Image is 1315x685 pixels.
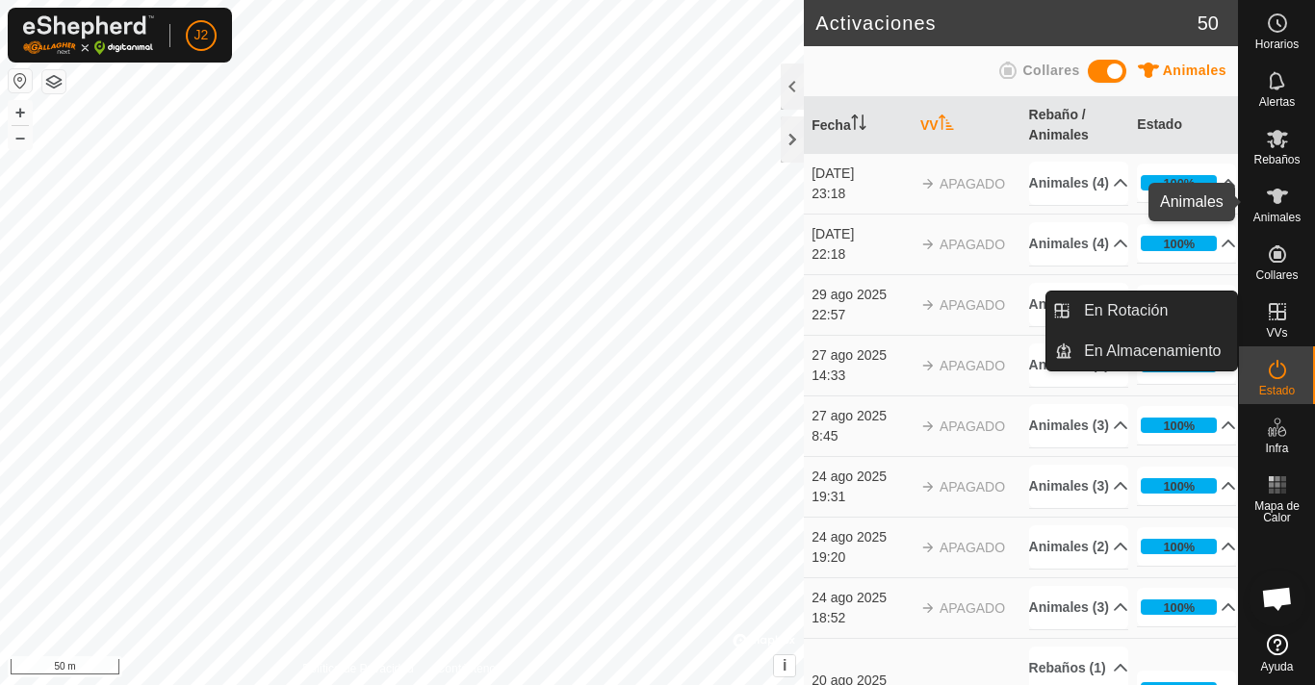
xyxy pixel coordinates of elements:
[23,15,154,55] img: Logo Gallagher
[920,540,936,555] img: arrow
[812,547,911,568] div: 19:20
[1253,212,1301,223] span: Animales
[1137,224,1236,263] p-accordion-header: 100%
[920,297,936,313] img: arrow
[1137,467,1236,505] p-accordion-header: 100%
[1137,406,1236,444] p-accordion-header: 100%
[1072,292,1237,330] a: En Rotación
[920,237,936,252] img: arrow
[1198,9,1219,38] span: 50
[1029,343,1128,387] p-accordion-header: Animales (3)
[1129,97,1238,154] th: Estado
[920,176,936,191] img: arrow
[812,345,911,366] div: 27 ago 2025
[1141,539,1217,554] div: 100%
[1259,385,1295,396] span: Estado
[1266,327,1287,339] span: VVs
[302,660,413,677] a: Política de Privacidad
[812,426,911,446] div: 8:45
[1029,404,1128,447] p-accordion-header: Animales (3)
[812,244,911,265] div: 22:18
[1046,332,1237,370] li: En Almacenamiento
[1029,465,1128,508] p-accordion-header: Animales (3)
[812,406,911,426] div: 27 ago 2025
[920,419,936,434] img: arrow
[1163,174,1195,192] div: 100%
[1029,525,1128,569] p-accordion-header: Animales (2)
[1163,538,1195,556] div: 100%
[437,660,502,677] a: Contáctenos
[1163,235,1195,253] div: 100%
[913,97,1021,154] th: VV
[1163,477,1195,495] div: 100%
[1141,175,1217,190] div: 100%
[812,366,911,386] div: 14:33
[1239,626,1315,680] a: Ayuda
[1021,97,1130,154] th: Rebaño / Animales
[1046,292,1237,330] li: En Rotación
[939,117,954,133] p-sorticon: Activar para ordenar
[940,237,1005,252] span: APAGADO
[812,305,911,325] div: 22:57
[1141,599,1217,615] div: 100%
[1137,588,1236,626] p-accordion-header: 100%
[940,540,1005,555] span: APAGADO
[1259,96,1295,108] span: Alertas
[194,25,209,45] span: J2
[1261,661,1294,672] span: Ayuda
[1163,598,1195,617] div: 100%
[1249,570,1306,627] a: Obre el xat
[1029,586,1128,629] p-accordion-header: Animales (3)
[1084,299,1168,322] span: En Rotación
[783,657,786,673] span: i
[804,97,913,154] th: Fecha
[1253,154,1300,165] span: Rebaños
[1022,63,1079,78] span: Collares
[1265,443,1288,454] span: Infra
[920,358,936,373] img: arrow
[940,176,1005,191] span: APAGADO
[1141,478,1217,494] div: 100%
[940,600,1005,616] span: APAGADO
[812,184,911,204] div: 23:18
[812,608,911,628] div: 18:52
[815,12,1198,35] h2: Activaciones
[1029,162,1128,205] p-accordion-header: Animales (4)
[940,358,1005,373] span: APAGADO
[920,600,936,616] img: arrow
[9,126,32,149] button: –
[940,479,1005,495] span: APAGADO
[42,70,65,93] button: Capas del Mapa
[812,285,911,305] div: 29 ago 2025
[1029,283,1128,326] p-accordion-header: Animales (4)
[812,467,911,487] div: 24 ago 2025
[812,487,911,507] div: 19:31
[940,419,1005,434] span: APAGADO
[9,101,32,124] button: +
[1163,63,1226,78] span: Animales
[1137,164,1236,202] p-accordion-header: 100%
[1141,236,1217,251] div: 100%
[812,527,911,547] div: 24 ago 2025
[9,69,32,92] button: Restablecer Mapa
[1255,269,1298,281] span: Collares
[851,117,866,133] p-sorticon: Activar para ordenar
[1255,38,1299,50] span: Horarios
[1141,418,1217,433] div: 100%
[1244,500,1310,523] span: Mapa de Calor
[1137,285,1236,323] p-accordion-header: 100%
[1137,527,1236,566] p-accordion-header: 100%
[1163,417,1195,435] div: 100%
[812,588,911,608] div: 24 ago 2025
[812,164,911,184] div: [DATE]
[940,297,1005,313] span: APAGADO
[1029,222,1128,266] p-accordion-header: Animales (4)
[1084,340,1221,363] span: En Almacenamiento
[774,655,795,676] button: i
[920,479,936,495] img: arrow
[812,224,911,244] div: [DATE]
[1072,332,1237,370] a: En Almacenamiento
